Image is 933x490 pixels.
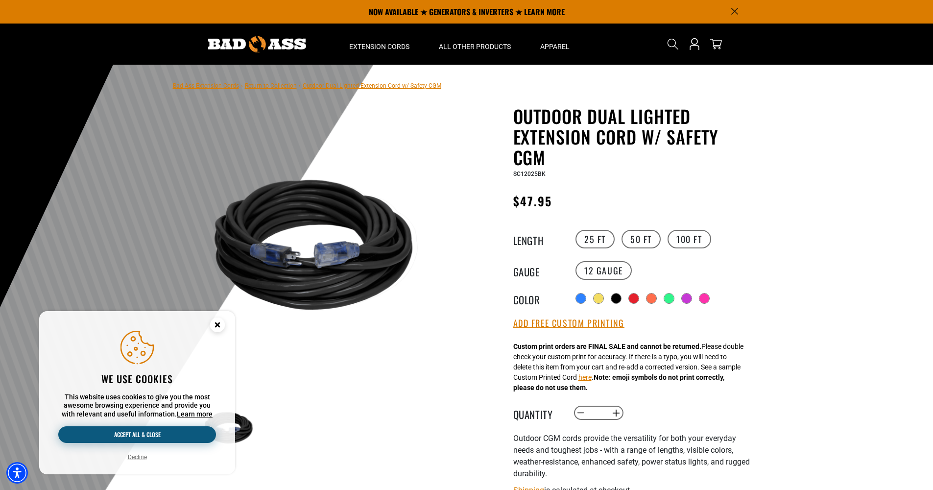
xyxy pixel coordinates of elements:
[526,24,584,65] summary: Apparel
[177,410,213,418] a: This website uses cookies to give you the most awesome browsing experience and provide you with r...
[513,407,562,419] label: Quantity
[58,372,216,385] h2: We use cookies
[39,311,235,475] aside: Cookie Consent
[513,343,701,350] strong: Custom print orders are FINAL SALE and cannot be returned.
[513,292,562,305] legend: Color
[578,372,592,383] button: here
[622,230,661,248] label: 50 FT
[202,131,438,367] img: Black
[513,233,562,245] legend: Length
[335,24,424,65] summary: Extension Cords
[6,462,28,484] div: Accessibility Menu
[513,434,750,478] span: Outdoor CGM cords provide the versatility for both your everyday needs and toughest jobs - with a...
[200,311,235,342] button: Close this option
[513,318,624,329] button: Add Free Custom Printing
[665,36,681,52] summary: Search
[513,342,743,393] div: Please double check your custom print for accuracy. If there is a typo, you will need to delete t...
[513,373,724,392] strong: Note: emoji symbols do not print correctly, please do not use them.
[513,171,546,177] span: SC12025BK
[299,82,301,89] span: ›
[303,82,441,89] span: Outdoor Dual Lighted Extension Cord w/ Safety CGM
[439,42,511,51] span: All Other Products
[173,79,441,91] nav: breadcrumbs
[668,230,711,248] label: 100 FT
[575,230,615,248] label: 25 FT
[513,264,562,277] legend: Gauge
[424,24,526,65] summary: All Other Products
[245,82,297,89] a: Return to Collection
[58,393,216,419] p: This website uses cookies to give you the most awesome browsing experience and provide you with r...
[687,24,702,65] a: Open this option
[575,261,632,280] label: 12 Gauge
[708,38,724,50] a: cart
[540,42,570,51] span: Apparel
[241,82,243,89] span: ›
[173,82,239,89] a: Bad Ass Extension Cords
[125,452,150,462] button: Decline
[58,426,216,443] button: Accept all & close
[208,36,306,52] img: Bad Ass Extension Cords
[349,42,409,51] span: Extension Cords
[513,192,552,210] span: $47.95
[513,106,753,168] h1: Outdoor Dual Lighted Extension Cord w/ Safety CGM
